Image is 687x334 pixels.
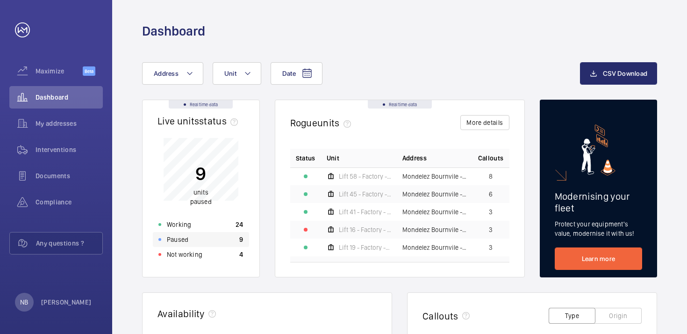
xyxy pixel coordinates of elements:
[489,173,493,180] span: 8
[213,62,261,85] button: Unit
[154,70,179,77] span: Address
[36,93,103,102] span: Dashboard
[489,191,493,197] span: 6
[83,66,95,76] span: Beta
[36,119,103,128] span: My addresses
[402,226,467,233] span: Mondelez Bournvile - [GEOGRAPHIC_DATA], [GEOGRAPHIC_DATA]
[555,247,643,270] a: Learn more
[339,173,391,180] span: Lift 58 - Factory - [GEOGRAPHIC_DATA]
[580,62,657,85] button: CSV Download
[489,209,493,215] span: 3
[271,62,322,85] button: Date
[36,197,103,207] span: Compliance
[339,191,391,197] span: Lift 45 - Factory - Moulding 2
[36,66,83,76] span: Maximize
[460,115,509,130] button: More details
[199,115,242,127] span: status
[190,198,212,205] span: paused
[478,153,504,163] span: Callouts
[296,153,315,163] p: Status
[327,153,339,163] span: Unit
[282,70,296,77] span: Date
[142,62,203,85] button: Address
[339,226,391,233] span: Lift 16 - Factory - L Block
[402,153,427,163] span: Address
[555,190,643,214] h2: Modernising your fleet
[402,191,467,197] span: Mondelez Bournvile - [GEOGRAPHIC_DATA], [GEOGRAPHIC_DATA]
[41,298,92,307] p: [PERSON_NAME]
[422,310,458,322] h2: Callouts
[190,188,212,206] p: units
[489,244,493,251] span: 3
[239,235,243,244] p: 9
[169,100,233,109] div: Real time data
[549,308,595,324] button: Type
[36,145,103,154] span: Interventions
[603,70,647,77] span: CSV Download
[595,308,642,324] button: Origin
[236,220,243,229] p: 24
[368,100,432,109] div: Real time data
[157,115,242,127] h2: Live units
[555,219,643,238] p: Protect your equipment's value, modernise it with us!
[290,117,355,129] h2: Rogue
[142,22,205,40] h1: Dashboard
[167,235,188,244] p: Paused
[36,171,103,181] span: Documents
[402,244,467,251] span: Mondelez Bournvile - [GEOGRAPHIC_DATA], [GEOGRAPHIC_DATA]
[489,226,493,233] span: 3
[224,70,236,77] span: Unit
[190,162,212,185] p: 9
[239,250,243,259] p: 4
[36,239,102,248] span: Any questions ?
[339,209,391,215] span: Lift 41 - Factory - Moulding 2
[317,117,355,129] span: units
[402,209,467,215] span: Mondelez Bournvile - [GEOGRAPHIC_DATA], [GEOGRAPHIC_DATA]
[581,124,615,175] img: marketing-card.svg
[157,308,205,319] h2: Availability
[20,298,28,307] p: NB
[402,173,467,180] span: Mondelez Bournvile - [GEOGRAPHIC_DATA], [GEOGRAPHIC_DATA]
[167,250,202,259] p: Not working
[167,220,191,229] p: Working
[339,244,391,251] span: Lift 19 - Factory -Moulding 2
